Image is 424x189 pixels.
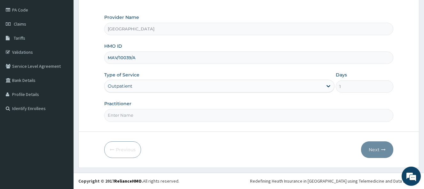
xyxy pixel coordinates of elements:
[104,14,139,20] label: Provider Name
[33,36,107,44] div: Chat with us now
[104,43,122,49] label: HMO ID
[104,51,393,64] input: Enter HMO ID
[114,178,142,184] a: RelianceHMO
[104,100,131,107] label: Practitioner
[12,32,26,48] img: d_794563401_company_1708531726252_794563401
[104,141,141,158] button: Previous
[37,55,88,119] span: We're online!
[14,21,26,27] span: Claims
[250,178,419,184] div: Redefining Heath Insurance in [GEOGRAPHIC_DATA] using Telemedicine and Data Science!
[105,3,120,19] div: Minimize live chat window
[361,141,393,158] button: Next
[108,83,132,89] div: Outpatient
[104,72,139,78] label: Type of Service
[336,72,347,78] label: Days
[74,173,424,189] footer: All rights reserved.
[14,35,25,41] span: Tariffs
[104,109,393,122] input: Enter Name
[78,178,143,184] strong: Copyright © 2017 .
[3,123,122,146] textarea: Type your message and hit 'Enter'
